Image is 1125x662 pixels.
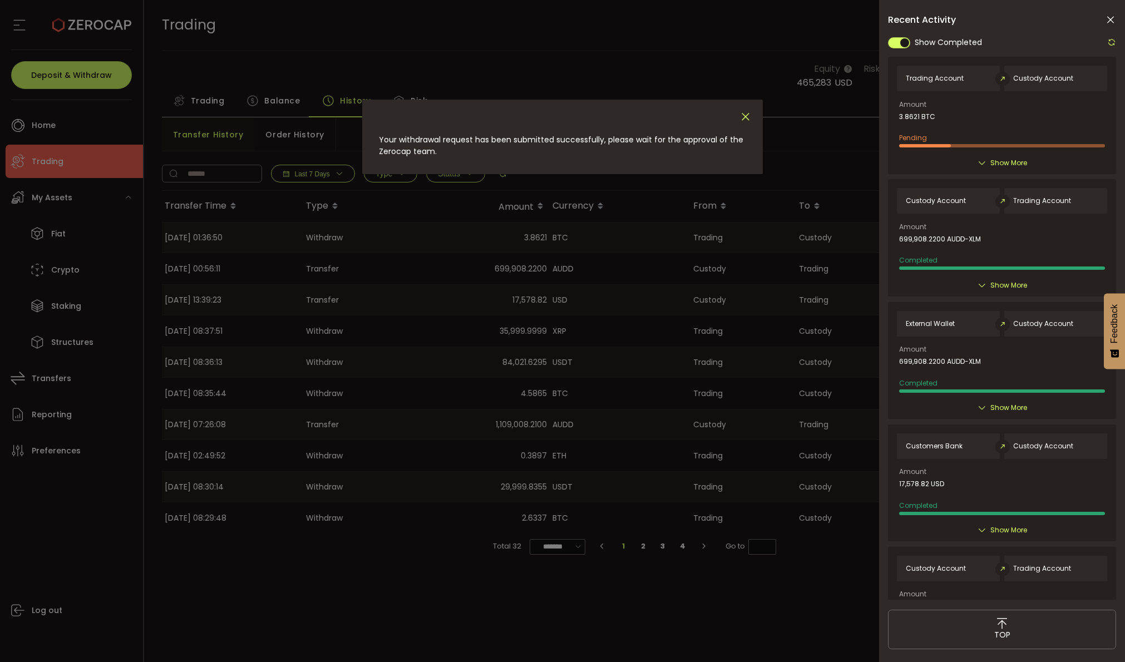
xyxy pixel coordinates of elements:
span: Amount [899,591,926,597]
span: Amount [899,346,926,353]
span: 699,908.2200 AUDD-XLM [899,358,981,365]
button: Feedback - Show survey [1104,293,1125,369]
span: Amount [899,224,926,230]
span: Custody Account [1013,320,1073,328]
span: Trading Account [906,75,964,82]
span: Custody Account [906,197,966,205]
span: Your withdrawal request has been submitted successfully, please wait for the approval of the Zero... [379,134,743,157]
span: Completed [899,378,937,388]
span: 3.8621 BTC [899,113,935,121]
span: Show More [990,157,1027,169]
div: dialog [362,100,763,174]
span: Recent Activity [888,16,956,24]
span: Customers Bank [906,442,963,450]
span: Show More [990,402,1027,413]
span: Pending [899,133,927,142]
span: Trading Account [1013,565,1071,572]
span: 17,578.82 USD [899,480,944,488]
span: Custody Account [906,565,966,572]
span: Custody Account [1013,442,1073,450]
span: Show Completed [915,37,982,48]
span: Amount [899,101,926,108]
span: 699,908.2200 AUDD-XLM [899,235,981,243]
iframe: Chat Widget [1069,609,1125,662]
span: TOP [994,629,1010,641]
span: Trading Account [1013,197,1071,205]
span: Show More [990,525,1027,536]
span: Completed [899,501,937,510]
span: Show More [990,280,1027,291]
span: Amount [899,468,926,475]
span: External Wallet [906,320,955,328]
button: Close [739,111,752,123]
span: Completed [899,255,937,265]
span: Custody Account [1013,75,1073,82]
span: Feedback [1109,304,1119,343]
